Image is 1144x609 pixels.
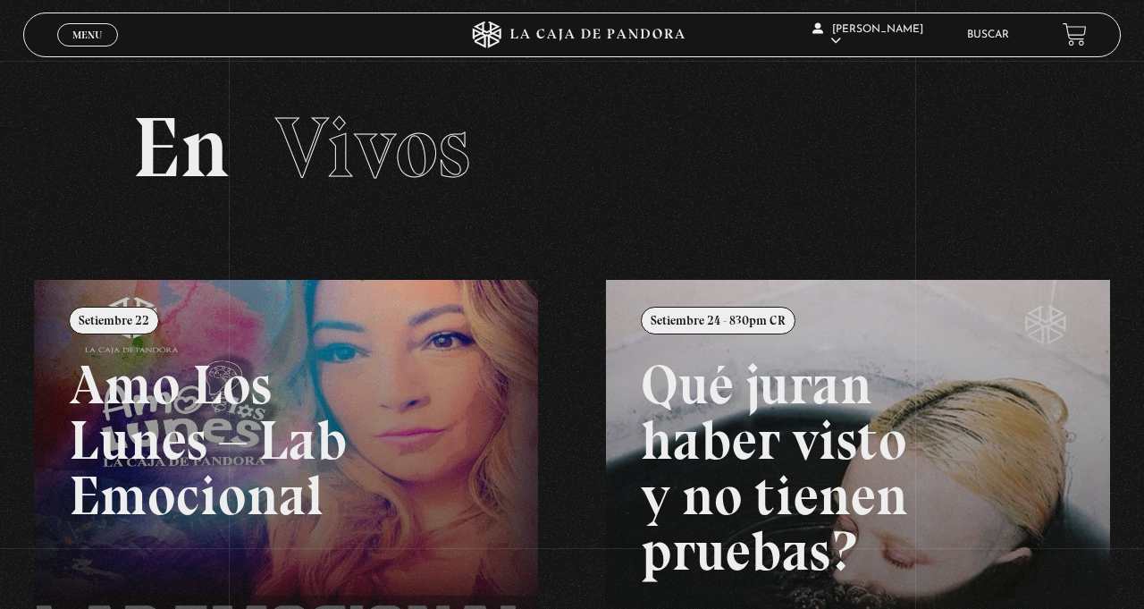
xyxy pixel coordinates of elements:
[967,30,1009,40] a: Buscar
[275,97,470,199] span: Vivos
[67,44,109,56] span: Cerrar
[72,30,102,40] span: Menu
[812,24,923,47] span: [PERSON_NAME]
[1063,22,1087,47] a: View your shopping cart
[132,106,1011,190] h2: En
